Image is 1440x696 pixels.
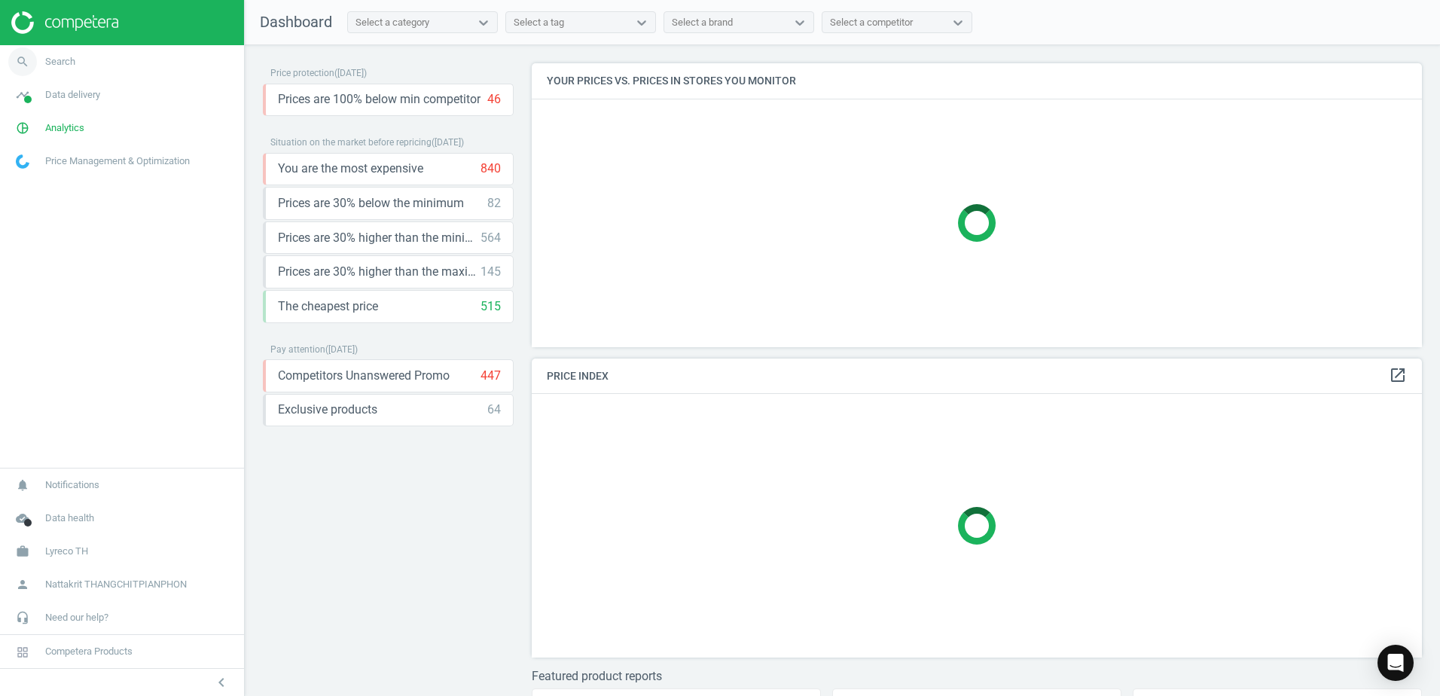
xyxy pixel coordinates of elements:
[514,16,564,29] div: Select a tag
[8,471,37,499] i: notifications
[432,137,464,148] span: ( [DATE] )
[481,298,501,315] div: 515
[45,154,190,168] span: Price Management & Optimization
[270,137,432,148] span: Situation on the market before repricing
[278,401,377,418] span: Exclusive products
[270,344,325,355] span: Pay attention
[45,545,88,558] span: Lyreco TH
[481,368,501,384] div: 447
[45,578,187,591] span: Nattakrit THANGCHITPIANPHON
[481,230,501,246] div: 564
[1389,366,1407,386] a: open_in_new
[278,230,481,246] span: Prices are 30% higher than the minimum
[8,47,37,76] i: search
[487,401,501,418] div: 64
[45,88,100,102] span: Data delivery
[355,16,429,29] div: Select a category
[45,511,94,525] span: Data health
[45,121,84,135] span: Analytics
[334,68,367,78] span: ( [DATE] )
[16,154,29,169] img: wGWNvw8QSZomAAAAABJRU5ErkJggg==
[8,603,37,632] i: headset_mic
[260,13,332,31] span: Dashboard
[11,11,118,34] img: ajHJNr6hYgQAAAAASUVORK5CYII=
[278,91,481,108] span: Prices are 100% below min competitor
[278,298,378,315] span: The cheapest price
[481,264,501,280] div: 145
[203,673,240,692] button: chevron_left
[278,195,464,212] span: Prices are 30% below the minimum
[487,91,501,108] div: 46
[532,359,1422,394] h4: Price Index
[45,645,133,658] span: Competera Products
[1389,366,1407,384] i: open_in_new
[212,673,230,691] i: chevron_left
[45,478,99,492] span: Notifications
[532,63,1422,99] h4: Your prices vs. prices in stores you monitor
[278,368,450,384] span: Competitors Unanswered Promo
[278,160,423,177] span: You are the most expensive
[830,16,913,29] div: Select a competitor
[325,344,358,355] span: ( [DATE] )
[672,16,733,29] div: Select a brand
[8,570,37,599] i: person
[45,55,75,69] span: Search
[1377,645,1414,681] div: Open Intercom Messenger
[481,160,501,177] div: 840
[532,669,1422,683] h3: Featured product reports
[8,537,37,566] i: work
[45,611,108,624] span: Need our help?
[270,68,334,78] span: Price protection
[487,195,501,212] div: 82
[8,81,37,109] i: timeline
[8,114,37,142] i: pie_chart_outlined
[278,264,481,280] span: Prices are 30% higher than the maximal
[8,504,37,533] i: cloud_done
